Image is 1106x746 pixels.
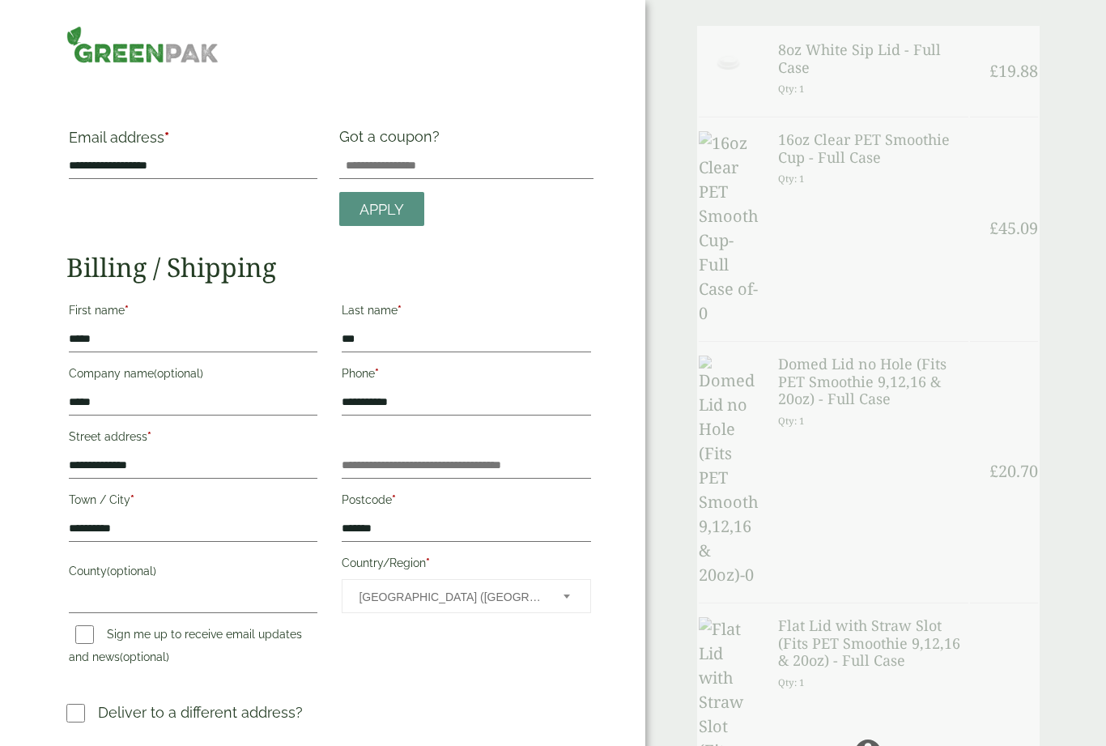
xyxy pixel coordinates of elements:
[375,367,379,380] abbr: required
[66,26,219,63] img: GreenPak Supplies
[339,192,424,227] a: Apply
[339,128,446,153] label: Got a coupon?
[69,425,317,453] label: Street address
[69,299,317,326] label: First name
[359,201,404,219] span: Apply
[154,367,203,380] span: (optional)
[342,552,590,579] label: Country/Region
[120,650,169,663] span: (optional)
[398,304,402,317] abbr: required
[66,252,593,283] h2: Billing / Shipping
[69,488,317,516] label: Town / City
[75,625,94,644] input: Sign me up to receive email updates and news(optional)
[130,493,134,506] abbr: required
[426,556,430,569] abbr: required
[69,362,317,390] label: Company name
[98,701,303,723] p: Deliver to a different address?
[69,130,317,153] label: Email address
[392,493,396,506] abbr: required
[342,488,590,516] label: Postcode
[342,579,590,613] span: Country/Region
[147,430,151,443] abbr: required
[342,299,590,326] label: Last name
[342,362,590,390] label: Phone
[164,129,169,146] abbr: required
[125,304,129,317] abbr: required
[107,565,156,578] span: (optional)
[69,628,302,668] label: Sign me up to receive email updates and news
[359,580,541,614] span: United Kingdom (UK)
[69,560,317,587] label: County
